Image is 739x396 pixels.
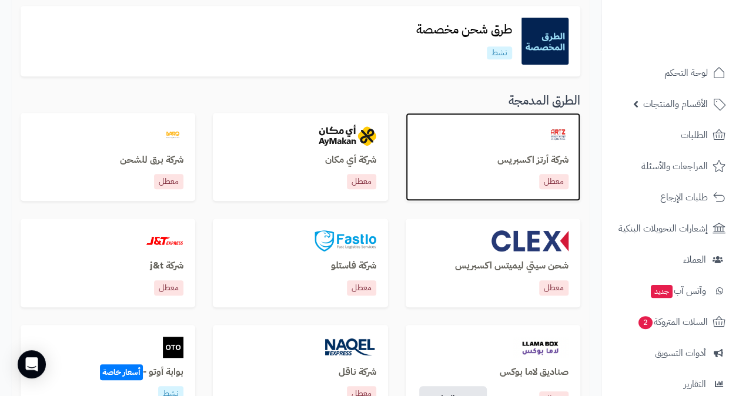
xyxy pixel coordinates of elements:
p: نشط [487,46,512,59]
img: clex [491,230,569,251]
a: aymakanشركة أي مكانمعطل [213,113,387,202]
a: إشعارات التحويلات البنكية [608,214,732,243]
img: llamabox [513,337,569,358]
a: لوحة التحكم [608,59,732,87]
h3: الطرق المدمجة [21,94,580,108]
a: jtشركة j&tمعطل [21,219,195,307]
a: وآتس آبجديد [608,277,732,305]
span: طلبات الإرجاع [660,189,708,206]
img: naqel [323,337,376,358]
span: إشعارات التحويلات البنكية [618,220,708,237]
a: artzexpressشركة أرتز اكسبريسمعطل [406,113,580,202]
h3: شركة ناقل [225,367,376,378]
img: jt [146,230,183,251]
a: صناديق لاما بوكس [417,367,569,378]
p: معطل [347,174,376,189]
h3: شركة j&t [32,261,183,271]
h3: شركة أي مكان [225,155,376,166]
span: الطلبات [681,127,708,143]
span: أدوات التسويق [655,345,706,361]
span: جديد [651,285,673,298]
span: أسعار خاصة [100,364,143,380]
a: طلبات الإرجاع [608,183,732,212]
h3: طرق شحن مخصصة [407,23,521,36]
span: المراجعات والأسئلة [641,158,708,174]
a: fastloشركة فاستلومعطل [213,219,387,307]
a: clexشحن سيتي ليميتس اكسبريسمعطل [406,219,580,307]
a: llamabox [417,337,569,358]
a: طرق شحن مخصصةنشط [407,23,521,59]
span: وآتس آب [650,283,706,299]
span: السلات المتروكة [637,314,708,330]
p: معطل [347,280,376,296]
a: أدوات التسويق [608,339,732,367]
h3: شركة برق للشحن [32,155,183,166]
img: fastlo [315,230,376,251]
a: المراجعات والأسئلة [608,152,732,180]
h3: بوابة أوتو - [32,367,183,378]
h3: شحن سيتي ليميتس اكسبريس [417,261,569,271]
a: السلات المتروكة2 [608,308,732,336]
a: العملاء [608,246,732,274]
p: معطل [154,280,183,296]
p: معطل [154,174,183,189]
img: oto [163,337,184,358]
p: معطل [539,280,569,296]
span: العملاء [683,251,706,268]
span: لوحة التحكم [664,65,708,81]
p: معطل [539,174,569,189]
img: barq [162,125,183,146]
a: barqشركة برق للشحنمعطل [21,113,195,202]
span: 2 [638,316,653,329]
div: Open Intercom Messenger [18,350,46,378]
img: aymakan [319,125,376,146]
img: artzexpress [547,125,569,146]
h3: شركة أرتز اكسبريس [417,155,569,166]
a: الطلبات [608,121,732,149]
h3: شركة فاستلو [225,261,376,271]
span: التقارير [684,376,706,392]
span: الأقسام والمنتجات [643,96,708,112]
